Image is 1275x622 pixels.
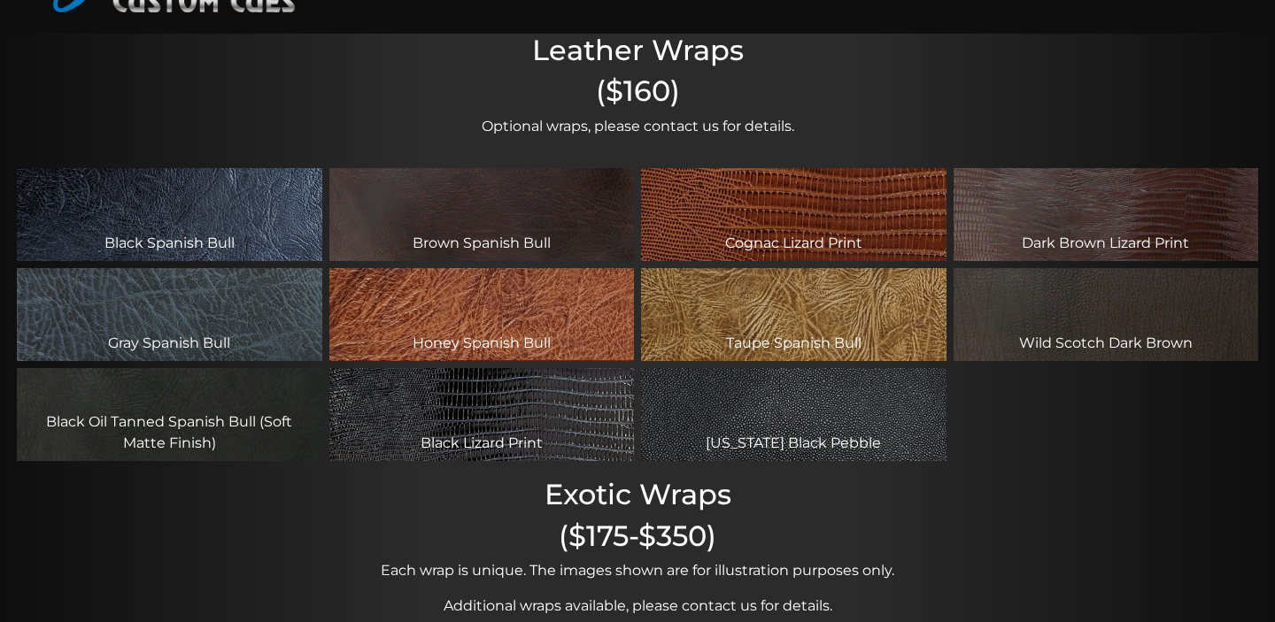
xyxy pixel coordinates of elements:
div: Wild Scotch Dark Brown [954,268,1259,361]
div: Dark Brown Lizard Print [954,168,1259,261]
div: [US_STATE] Black Pebble [641,368,947,461]
div: Honey Spanish Bull [329,268,635,361]
div: Black Oil Tanned Spanish Bull (Soft Matte Finish) [17,368,322,461]
div: Brown Spanish Bull [329,168,635,261]
div: Cognac Lizard Print [641,168,947,261]
div: Black Lizard Print [329,368,635,461]
div: Gray Spanish Bull [17,268,322,361]
div: Black Spanish Bull [17,168,322,261]
div: Taupe Spanish Bull [641,268,947,361]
